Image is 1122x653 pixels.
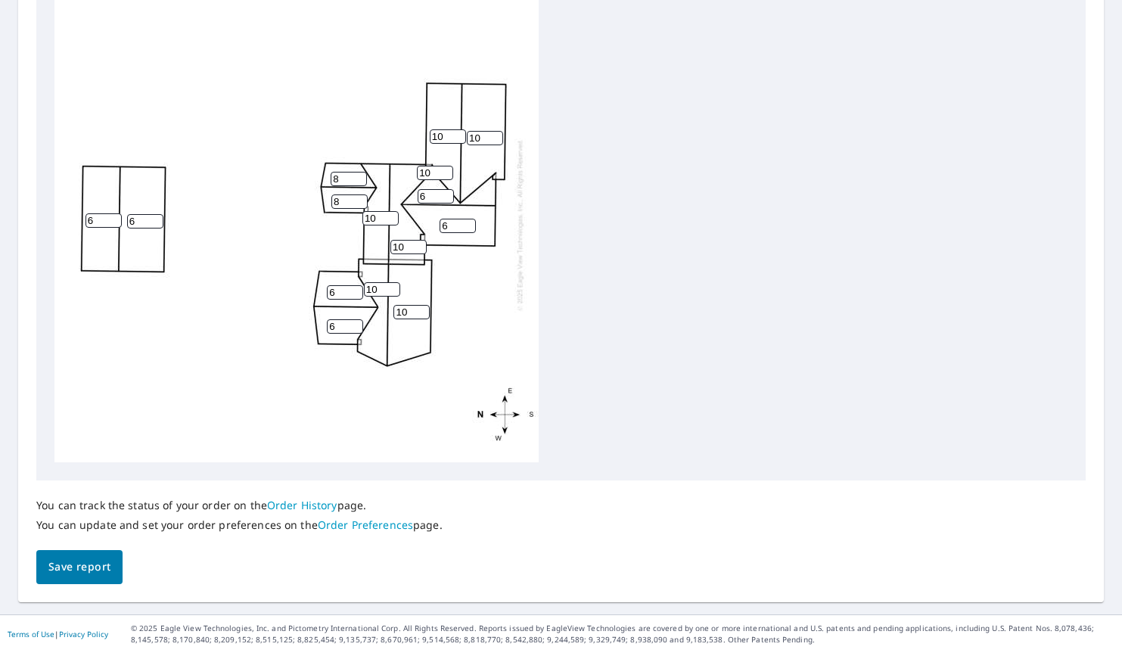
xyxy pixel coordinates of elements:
[36,499,443,512] p: You can track the status of your order on the page.
[59,629,108,639] a: Privacy Policy
[318,518,413,532] a: Order Preferences
[36,550,123,584] button: Save report
[48,558,110,577] span: Save report
[36,518,443,532] p: You can update and set your order preferences on the page.
[131,623,1114,645] p: © 2025 Eagle View Technologies, Inc. and Pictometry International Corp. All Rights Reserved. Repo...
[8,630,108,639] p: |
[267,498,337,512] a: Order History
[8,629,54,639] a: Terms of Use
